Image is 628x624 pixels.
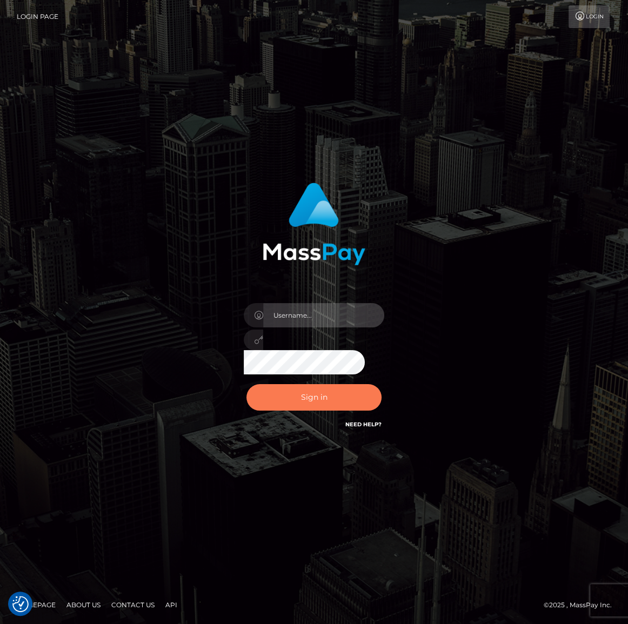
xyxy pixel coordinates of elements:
[17,5,58,28] a: Login Page
[161,596,182,613] a: API
[345,421,382,428] a: Need Help?
[12,596,29,612] button: Consent Preferences
[263,303,384,327] input: Username...
[246,384,382,411] button: Sign in
[62,596,105,613] a: About Us
[12,596,60,613] a: Homepage
[569,5,610,28] a: Login
[263,183,365,265] img: MassPay Login
[544,599,620,611] div: © 2025 , MassPay Inc.
[107,596,159,613] a: Contact Us
[12,596,29,612] img: Revisit consent button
